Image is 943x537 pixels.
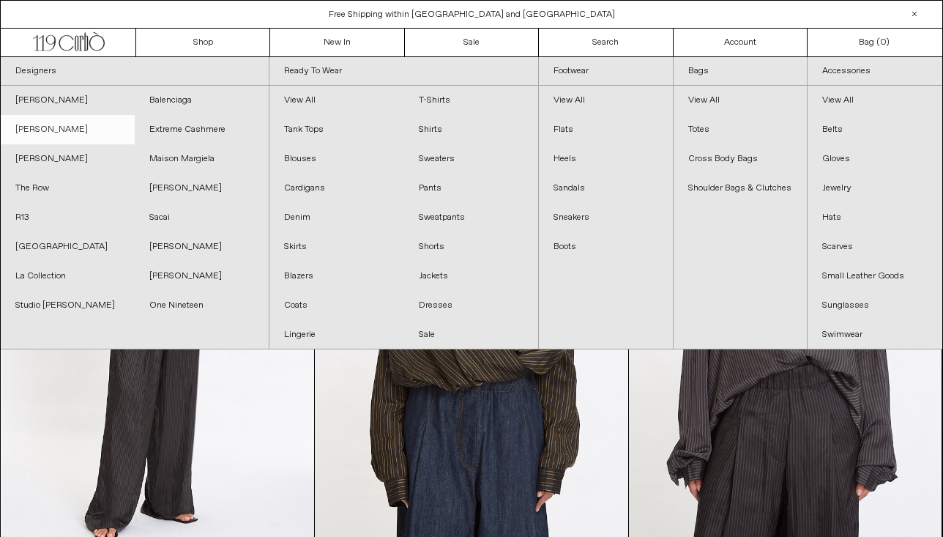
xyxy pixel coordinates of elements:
a: Sunglasses [808,291,942,320]
a: T-Shirts [404,86,538,115]
a: Swimwear [808,320,942,349]
a: Shop [136,29,270,56]
a: Shoulder Bags & Clutches [674,174,808,203]
a: Sacai [135,203,269,232]
a: [GEOGRAPHIC_DATA] [1,232,135,262]
a: Jewelry [808,174,942,203]
a: Extreme Cashmere [135,115,269,144]
a: View All [674,86,808,115]
a: Sandals [539,174,673,203]
a: Gloves [808,144,942,174]
a: Footwear [539,57,673,86]
a: Pants [404,174,538,203]
a: Skirts [269,232,403,262]
a: Blouses [269,144,403,174]
a: Sweaters [404,144,538,174]
a: Search [539,29,673,56]
a: Blazers [269,262,403,291]
a: Maison Margiela [135,144,269,174]
a: Coats [269,291,403,320]
a: Scarves [808,232,942,262]
a: New In [270,29,404,56]
a: Free Shipping within [GEOGRAPHIC_DATA] and [GEOGRAPHIC_DATA] [329,9,615,21]
a: Totes [674,115,808,144]
a: One Nineteen [135,291,269,320]
a: Account [674,29,808,56]
a: Tank Tops [269,115,403,144]
a: Boots [539,232,673,262]
a: Sweatpants [404,203,538,232]
a: Bag () [808,29,942,56]
a: Accessories [808,57,942,86]
a: [PERSON_NAME] [135,232,269,262]
a: Denim [269,203,403,232]
a: R13 [1,203,135,232]
a: View All [269,86,403,115]
a: The Row [1,174,135,203]
a: Hats [808,203,942,232]
a: Sale [405,29,539,56]
a: Balenciaga [135,86,269,115]
a: [PERSON_NAME] [135,174,269,203]
a: Ready To Wear [269,57,537,86]
a: Cross Body Bags [674,144,808,174]
a: Studio [PERSON_NAME] [1,291,135,320]
a: Dresses [404,291,538,320]
a: Bags [674,57,808,86]
a: Designers [1,57,269,86]
a: Lingerie [269,320,403,349]
a: Shorts [404,232,538,262]
a: [PERSON_NAME] [1,86,135,115]
span: 0 [880,37,886,48]
a: Heels [539,144,673,174]
span: ) [880,36,890,49]
a: [PERSON_NAME] [1,144,135,174]
a: View All [808,86,942,115]
a: Cardigans [269,174,403,203]
a: La Collection [1,262,135,291]
a: Sale [404,320,538,349]
a: [PERSON_NAME] [135,262,269,291]
a: Flats [539,115,673,144]
a: Shirts [404,115,538,144]
a: Sneakers [539,203,673,232]
a: Small Leather Goods [808,262,942,291]
a: Jackets [404,262,538,291]
a: [PERSON_NAME] [1,115,135,144]
a: View All [539,86,673,115]
a: Belts [808,115,942,144]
